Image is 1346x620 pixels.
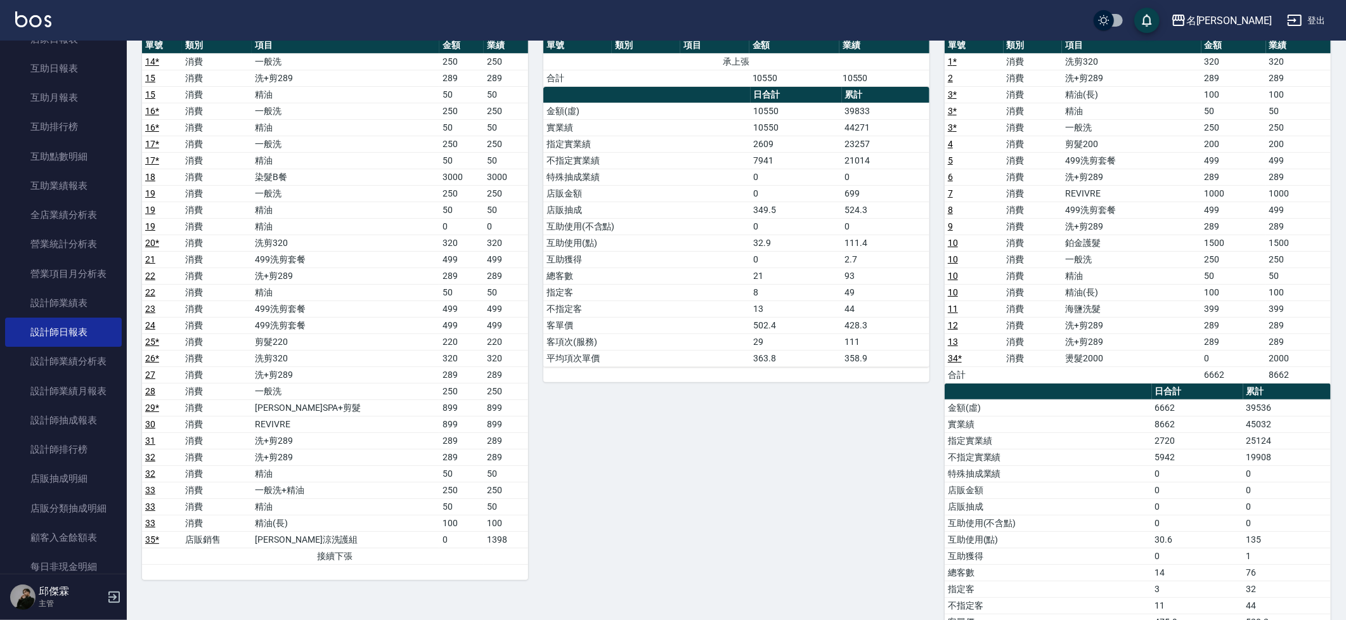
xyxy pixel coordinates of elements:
td: 289 [439,70,484,86]
a: 32 [145,452,155,462]
td: 消費 [1004,86,1063,103]
td: 111.4 [842,235,929,251]
td: 消費 [182,218,252,235]
td: 3000 [484,169,528,185]
td: 50 [439,86,484,103]
td: 消費 [1004,235,1063,251]
td: 200 [1266,136,1331,152]
td: 洗+剪289 [1062,317,1201,333]
td: 承上張 [543,53,929,70]
td: 363.8 [751,350,842,366]
td: 50 [439,119,484,136]
a: 營業項目月分析表 [5,259,122,288]
a: 店販分類抽成明細 [5,494,122,523]
td: 499 [439,251,484,268]
td: 精油 [252,284,439,300]
td: 289 [1201,317,1266,333]
td: 2.7 [842,251,929,268]
td: 店販抽成 [543,202,751,218]
td: 200 [1201,136,1266,152]
a: 每日非現金明細 [5,552,122,581]
td: 消費 [182,366,252,383]
th: 類別 [182,37,252,54]
td: 一般洗 [1062,119,1201,136]
td: 消費 [182,235,252,251]
td: 220 [484,333,528,350]
td: 洗+剪289 [1062,70,1201,86]
td: 7941 [751,152,842,169]
td: 100 [1201,86,1266,103]
td: 一般洗 [252,185,439,202]
td: 289 [1201,333,1266,350]
td: 指定實業績 [543,136,751,152]
td: 消費 [182,70,252,86]
td: 消費 [182,202,252,218]
td: 8662 [1266,366,1331,383]
td: 0 [751,251,842,268]
a: 設計師抽成報表 [5,406,122,435]
a: 19 [145,188,155,198]
td: 250 [484,103,528,119]
a: 全店業績分析表 [5,200,122,229]
td: 250 [484,136,528,152]
a: 10 [948,238,958,248]
td: 3000 [439,169,484,185]
td: 50 [484,152,528,169]
td: 1000 [1201,185,1266,202]
td: 499 [1201,152,1266,169]
td: 320 [1201,53,1266,70]
p: 主管 [39,598,103,609]
td: 50 [439,152,484,169]
th: 單號 [543,37,612,54]
td: 0 [1201,350,1266,366]
div: 名[PERSON_NAME] [1186,13,1272,29]
td: 0 [484,218,528,235]
td: 320 [1266,53,1331,70]
img: Person [10,584,36,610]
a: 33 [145,501,155,512]
td: 49 [842,284,929,300]
td: 50 [439,202,484,218]
td: 289 [1266,317,1331,333]
a: 33 [145,518,155,528]
td: 428.3 [842,317,929,333]
td: 精油(長) [1062,86,1201,103]
td: 21 [751,268,842,284]
td: 499 [484,251,528,268]
a: 23 [145,304,155,314]
a: 8 [948,205,953,215]
td: 50 [484,284,528,300]
td: 499 [439,300,484,317]
a: 22 [145,287,155,297]
td: 289 [484,366,528,383]
td: 精油 [252,202,439,218]
td: 358.9 [842,350,929,366]
td: 消費 [182,86,252,103]
a: 28 [145,386,155,396]
td: 消費 [182,185,252,202]
td: 289 [439,268,484,284]
td: 消費 [182,53,252,70]
td: 250 [439,103,484,119]
td: 消費 [182,383,252,399]
td: 消費 [182,300,252,317]
td: 50 [439,284,484,300]
td: 消費 [1004,70,1063,86]
td: 不指定客 [543,300,751,317]
th: 業績 [839,37,929,54]
td: 消費 [1004,103,1063,119]
td: 消費 [182,399,252,416]
td: 250 [1266,251,1331,268]
td: 289 [484,70,528,86]
td: 一般洗 [1062,251,1201,268]
td: 399 [1201,300,1266,317]
td: 524.3 [842,202,929,218]
a: 15 [145,89,155,100]
td: 精油 [252,152,439,169]
td: 消費 [182,136,252,152]
td: 消費 [182,169,252,185]
td: 不指定實業績 [543,152,751,169]
td: 21014 [842,152,929,169]
td: 消費 [1004,218,1063,235]
td: 320 [484,235,528,251]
